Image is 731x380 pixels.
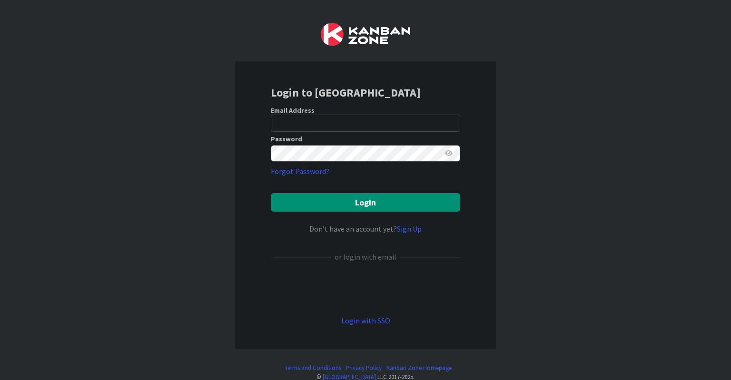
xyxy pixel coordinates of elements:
[271,106,315,115] label: Email Address
[271,166,329,177] a: Forgot Password?
[346,363,382,372] a: Privacy Policy
[266,278,465,299] iframe: Tlačítko Přihlášení přes Google
[332,251,399,263] div: or login with email
[321,23,410,46] img: Kanban Zone
[271,223,460,234] div: Don’t have an account yet?
[285,363,341,372] a: Terms and Conditions
[397,224,422,234] a: Sign Up
[386,363,452,372] a: Kanban Zone Homepage
[341,316,390,325] a: Login with SSO
[271,85,421,100] b: Login to [GEOGRAPHIC_DATA]
[271,193,460,212] button: Login
[271,136,302,142] label: Password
